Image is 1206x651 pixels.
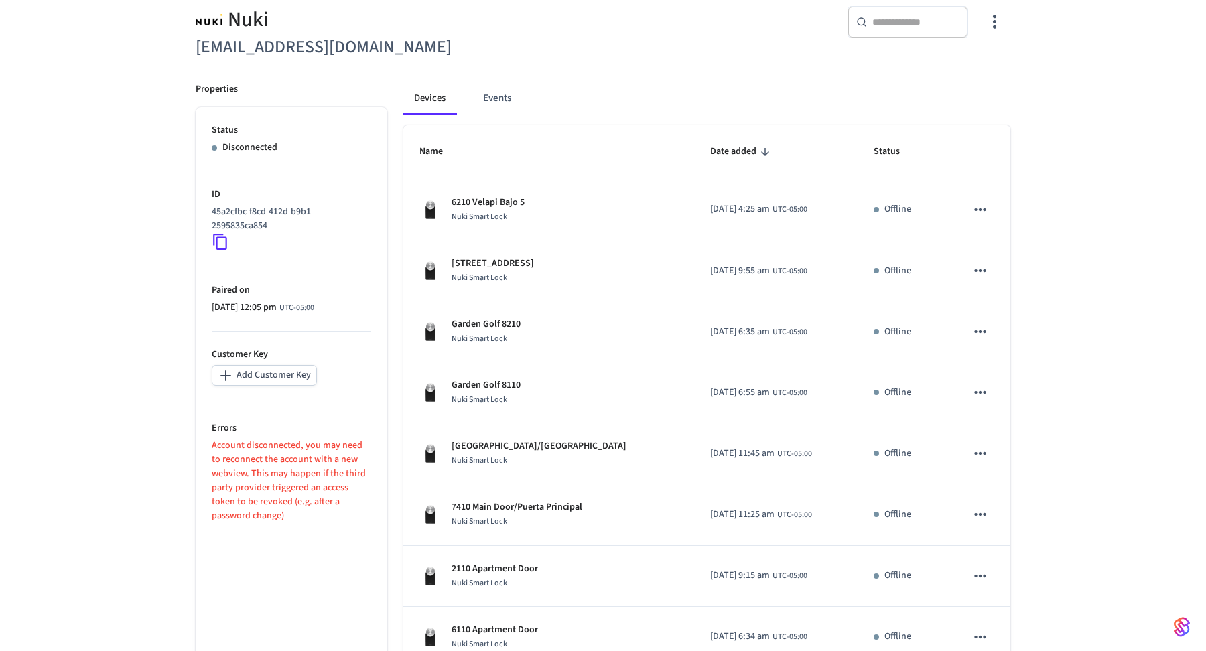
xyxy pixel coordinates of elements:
[452,562,538,576] p: 2110 Apartment Door
[710,447,775,461] span: [DATE] 11:45 am
[196,33,595,61] h6: [EMAIL_ADDRESS][DOMAIN_NAME]
[884,630,911,644] p: Offline
[452,211,507,222] span: Nuki Smart Lock
[710,264,770,278] span: [DATE] 9:55 am
[196,6,222,33] img: Nuki Logo, Square
[452,394,507,405] span: Nuki Smart Lock
[419,199,441,220] img: Nuki Smart Lock 3.0 Pro Black, Front
[452,439,626,453] p: [GEOGRAPHIC_DATA]/[GEOGRAPHIC_DATA]
[452,516,507,527] span: Nuki Smart Lock
[403,82,1010,115] div: connected account tabs
[472,82,522,115] button: Events
[777,448,812,460] span: UTC-05:00
[212,123,371,137] p: Status
[710,508,812,522] div: America/Bogota
[212,348,371,362] p: Customer Key
[710,630,807,644] div: America/Bogota
[884,508,911,522] p: Offline
[212,301,277,315] span: [DATE] 12:05 pm
[419,141,460,162] span: Name
[222,141,277,155] p: Disconnected
[419,626,441,648] img: Nuki Smart Lock 3.0 Pro Black, Front
[452,455,507,466] span: Nuki Smart Lock
[452,638,507,650] span: Nuki Smart Lock
[212,301,314,315] div: America/Bogota
[452,196,525,210] p: 6210 Velapi Bajo 5
[773,326,807,338] span: UTC-05:00
[419,321,441,342] img: Nuki Smart Lock 3.0 Pro Black, Front
[419,504,441,525] img: Nuki Smart Lock 3.0 Pro Black, Front
[710,569,807,583] div: America/Bogota
[419,260,441,281] img: Nuki Smart Lock 3.0 Pro Black, Front
[884,264,911,278] p: Offline
[452,500,582,514] p: 7410 Main Door/Puerta Principal
[874,141,917,162] span: Status
[777,509,812,521] span: UTC-05:00
[710,508,775,522] span: [DATE] 11:25 am
[884,202,911,216] p: Offline
[452,577,507,589] span: Nuki Smart Lock
[212,188,371,202] p: ID
[419,565,441,587] img: Nuki Smart Lock 3.0 Pro Black, Front
[710,141,774,162] span: Date added
[452,317,521,332] p: Garden Golf 8210
[710,202,807,216] div: America/Bogota
[710,325,770,339] span: [DATE] 6:35 am
[212,283,371,297] p: Paired on
[419,443,441,464] img: Nuki Smart Lock 3.0 Pro Black, Front
[212,365,317,386] button: Add Customer Key
[884,569,911,583] p: Offline
[419,382,441,403] img: Nuki Smart Lock 3.0 Pro Black, Front
[710,630,770,644] span: [DATE] 6:34 am
[212,205,366,233] p: 45a2cfbc-f8cd-412d-b9b1-2595835ca854
[452,272,507,283] span: Nuki Smart Lock
[773,570,807,582] span: UTC-05:00
[1174,616,1190,638] img: SeamLogoGradient.69752ec5.svg
[710,386,770,400] span: [DATE] 6:55 am
[710,386,807,400] div: America/Bogota
[884,386,911,400] p: Offline
[710,447,812,461] div: America/Bogota
[403,82,456,115] button: Devices
[710,569,770,583] span: [DATE] 9:15 am
[452,623,538,637] p: 6110 Apartment Door
[884,447,911,461] p: Offline
[773,204,807,216] span: UTC-05:00
[196,6,595,33] div: Nuki
[710,325,807,339] div: America/Bogota
[212,421,371,435] p: Errors
[452,333,507,344] span: Nuki Smart Lock
[710,264,807,278] div: America/Bogota
[773,265,807,277] span: UTC-05:00
[452,378,521,392] p: Garden Golf 8110
[773,387,807,399] span: UTC-05:00
[884,325,911,339] p: Offline
[196,82,238,96] p: Properties
[710,202,770,216] span: [DATE] 4:25 am
[279,302,314,314] span: UTC-05:00
[452,257,534,271] p: [STREET_ADDRESS]
[212,439,371,523] p: Account disconnected, you may need to reconnect the account with a new webview. This may happen i...
[773,631,807,643] span: UTC-05:00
